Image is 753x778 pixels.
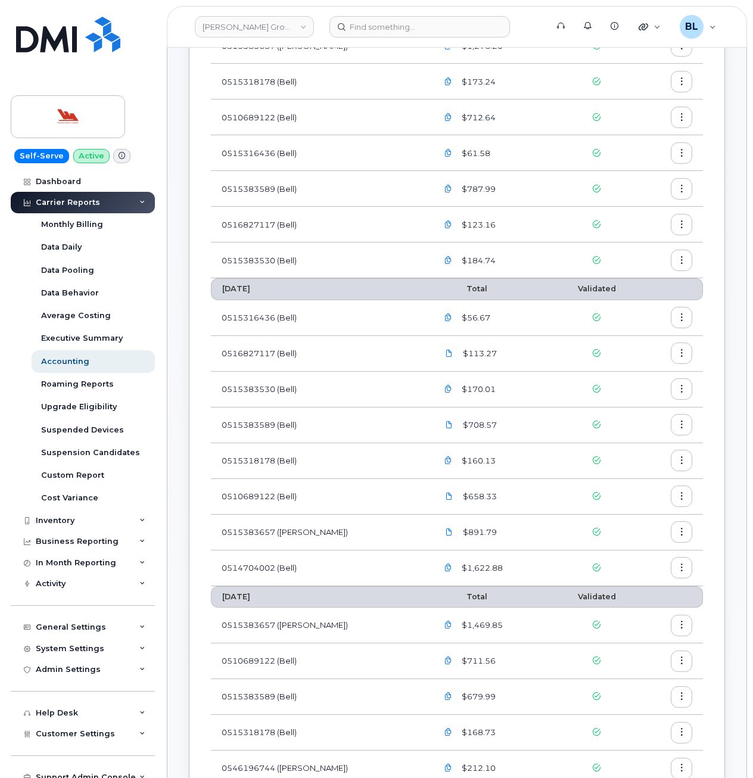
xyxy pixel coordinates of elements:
span: $711.56 [459,655,496,667]
th: [DATE] [211,586,427,608]
td: 0515318178 (Bell) [211,64,427,99]
span: $168.73 [459,727,496,738]
td: 0515383657 ([PERSON_NAME]) [211,515,427,550]
th: [DATE] [211,278,427,300]
span: BL [685,20,698,34]
span: $1,469.85 [459,620,503,631]
span: $712.64 [459,112,496,123]
span: Total [438,592,487,601]
td: 0515316436 (Bell) [211,135,427,171]
span: $679.99 [459,691,496,702]
span: $1,622.88 [459,562,503,574]
span: $173.24 [459,76,496,88]
a: PDF_510689122_213_0000000000.pdf [438,486,460,507]
th: Validated [553,278,640,300]
span: $170.01 [459,384,496,395]
td: 0516827117 (Bell) [211,336,427,372]
span: $56.67 [459,312,490,323]
td: 0514704002 (Bell) [211,550,427,586]
td: 0515316436 (Bell) [211,300,427,336]
span: $61.58 [459,148,490,159]
a: PDF_516827117_176_0000000000.pdf [438,343,460,364]
td: 0515383657 ([PERSON_NAME]) [211,608,427,643]
td: 0510689122 (Bell) [211,643,427,679]
td: 0515383589 (Bell) [211,171,427,207]
td: 0515383530 (Bell) [211,372,427,407]
span: $113.27 [460,348,497,359]
th: Validated [553,586,640,608]
td: 0510689122 (Bell) [211,99,427,135]
td: 0515383589 (Bell) [211,407,427,443]
td: 0510689122 (Bell) [211,479,427,515]
span: $212.10 [459,763,496,774]
td: 0516827117 (Bell) [211,207,427,242]
span: $787.99 [459,183,496,195]
span: $184.74 [459,255,496,266]
td: 0515383530 (Bell) [211,242,427,278]
td: 0515318178 (Bell) [211,715,427,751]
span: $160.13 [459,455,496,466]
a: Woodward Group of Companies [195,16,314,38]
span: $123.16 [459,219,496,231]
span: $658.33 [460,491,497,502]
div: Brandon Lam [671,15,724,39]
td: 0515318178 (Bell) [211,443,427,479]
a: PDF_515383657_181_0000000000.pdf [438,522,460,543]
input: Find something... [329,16,510,38]
div: Quicklinks [630,15,669,39]
span: Total [438,284,487,293]
a: PDF_515383589_181_0000000000.pdf [438,415,460,435]
span: $891.79 [460,527,497,538]
span: $708.57 [460,419,497,431]
td: 0515383589 (Bell) [211,679,427,715]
